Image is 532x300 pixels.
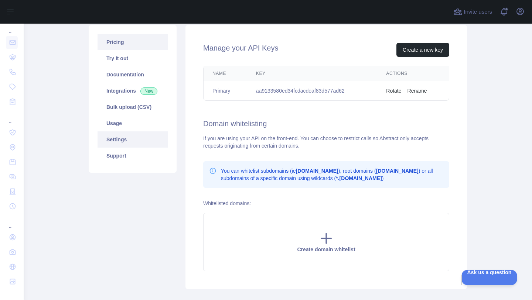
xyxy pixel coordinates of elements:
[464,8,492,16] span: Invite users
[204,66,247,81] th: Name
[140,87,157,95] span: New
[203,135,449,149] div: If you are using your API on the front-end. You can choose to restrict calls so Abstract only acc...
[6,20,18,34] div: ...
[98,99,168,115] a: Bulk upload (CSV)
[377,66,449,81] th: Actions
[203,200,251,206] label: Whitelisted domains:
[386,87,401,94] button: Rotate
[98,83,168,99] a: Integrations New
[98,115,168,131] a: Usage
[98,34,168,50] a: Pricing
[203,118,449,129] h2: Domain whitelisting
[221,167,443,182] p: You can whitelist subdomains (ie ), root domains ( ) or all subdomains of a specific domain using...
[376,168,419,174] b: [DOMAIN_NAME]
[461,270,517,285] iframe: Help Scout Beacon - Open
[407,87,427,94] button: Rename
[452,6,494,18] button: Invite users
[296,168,338,174] b: [DOMAIN_NAME]
[6,214,18,229] div: ...
[297,246,355,252] span: Create domain whitelist
[98,131,168,148] a: Settings
[247,81,377,101] td: aa9133580ed34fcdacdeaf83d577ad62
[98,148,168,164] a: Support
[247,66,377,81] th: Key
[98,50,168,66] a: Try it out
[204,81,247,101] td: Primary
[6,110,18,124] div: ...
[98,66,168,83] a: Documentation
[396,43,449,57] button: Create a new key
[203,43,278,57] h2: Manage your API Keys
[336,175,382,181] b: *.[DOMAIN_NAME]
